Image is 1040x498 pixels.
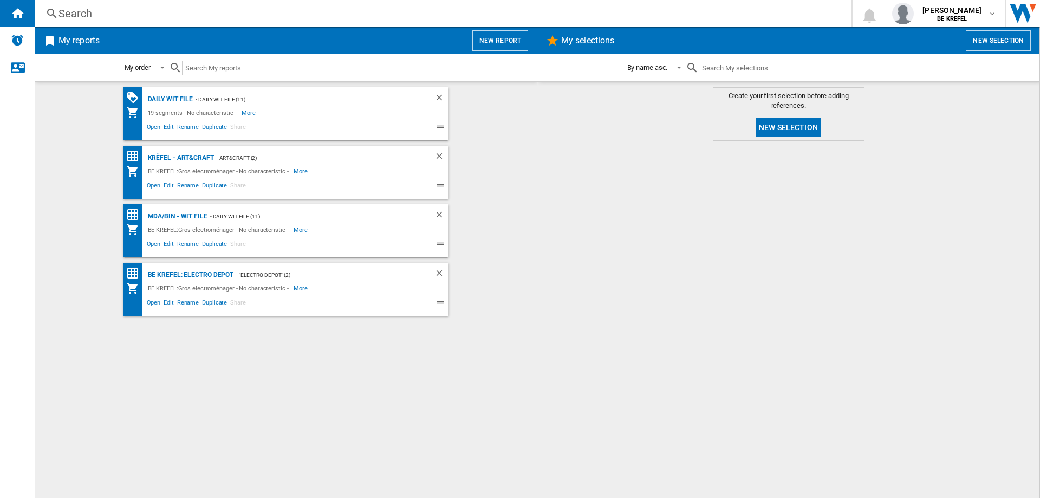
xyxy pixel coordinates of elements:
[145,282,294,295] div: BE KREFEL:Gros electroménager - No characteristic -
[162,297,175,311] span: Edit
[126,282,145,295] div: My Assortment
[126,208,145,222] div: Price Matrix
[434,93,448,106] div: Delete
[966,30,1031,51] button: New selection
[145,223,294,236] div: BE KREFEL:Gros electroménager - No characteristic -
[229,180,248,193] span: Share
[200,239,229,252] span: Duplicate
[229,239,248,252] span: Share
[699,61,951,75] input: Search My selections
[126,267,145,280] div: Price Matrix
[145,165,294,178] div: BE KREFEL:Gros electroménager - No characteristic -
[175,297,200,311] span: Rename
[126,165,145,178] div: My Assortment
[233,268,412,282] div: - "Electro depot" (2)
[182,61,448,75] input: Search My reports
[434,210,448,223] div: Delete
[294,165,309,178] span: More
[937,15,967,22] b: BE KREFEL
[162,180,175,193] span: Edit
[200,122,229,135] span: Duplicate
[472,30,528,51] button: New report
[200,297,229,311] span: Duplicate
[11,34,24,47] img: alerts-logo.svg
[175,239,200,252] span: Rename
[713,91,864,111] span: Create your first selection before adding references.
[207,210,413,223] div: - Daily WIT file (11)
[193,93,412,106] div: - Daily WIT file (11)
[56,30,102,51] h2: My reports
[145,151,214,165] div: Krëfel - Art&Craft
[756,118,821,137] button: New selection
[145,210,207,223] div: MDA/BIN - WIT file
[559,30,616,51] h2: My selections
[126,91,145,105] div: PROMOTIONS Matrix
[175,122,200,135] span: Rename
[162,122,175,135] span: Edit
[126,150,145,163] div: Price Matrix
[214,151,413,165] div: - Art&Craft (2)
[145,297,162,311] span: Open
[434,151,448,165] div: Delete
[294,223,309,236] span: More
[627,63,668,72] div: By name asc.
[126,223,145,236] div: My Assortment
[145,239,162,252] span: Open
[922,5,981,16] span: [PERSON_NAME]
[229,297,248,311] span: Share
[145,93,193,106] div: Daily WIT file
[242,106,257,119] span: More
[145,122,162,135] span: Open
[125,63,151,72] div: My order
[434,268,448,282] div: Delete
[162,239,175,252] span: Edit
[145,106,242,119] div: 19 segments - No characteristic -
[892,3,914,24] img: profile.jpg
[175,180,200,193] span: Rename
[200,180,229,193] span: Duplicate
[145,180,162,193] span: Open
[229,122,248,135] span: Share
[145,268,234,282] div: BE KREFEL: Electro depot
[58,6,823,21] div: Search
[126,106,145,119] div: My Assortment
[294,282,309,295] span: More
